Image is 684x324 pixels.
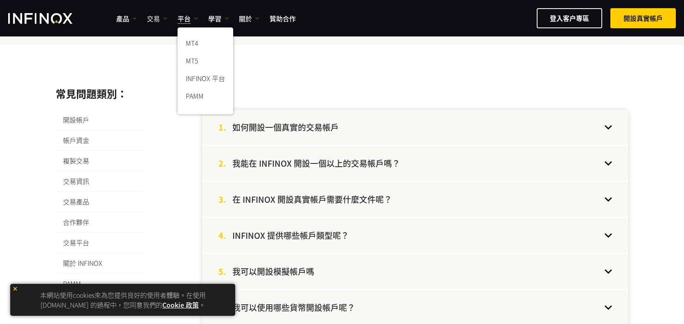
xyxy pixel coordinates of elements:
[218,194,232,204] span: 3.
[147,14,167,23] a: 交易
[178,88,233,106] a: PAMM
[232,302,355,313] h4: 我可以使用哪些貨幣開設帳戶呢？
[537,8,602,28] a: 登入客户專區
[56,109,144,130] span: 開設帳戶
[56,171,144,191] span: 交易資訊
[8,13,92,24] a: INFINOX Logo
[610,8,676,28] a: 開設真實帳戶
[232,230,349,240] h4: INFINOX 提供哪些帳戶類型呢？
[208,14,229,23] a: 學習
[178,14,198,23] a: 平台
[178,71,233,88] a: INFINOX 平台
[178,36,233,53] a: MT4
[116,14,137,23] a: 產品
[56,191,144,212] span: 交易產品
[56,253,144,273] span: 關於 INFINOX
[56,150,144,171] span: 複製交易
[56,273,144,294] span: PAMM
[56,86,628,102] p: 常見問題類別：
[162,300,199,310] a: Cookie 政策
[178,53,233,71] a: MT5
[56,232,144,253] span: 交易平台
[56,130,144,150] span: 帳戶資金
[218,122,232,132] span: 1.
[232,158,400,168] h4: 我能在 INFINOX 開設一個以上的交易帳戶嗎？
[232,122,339,132] h4: 如何開設一個真實的交易帳戶
[14,288,231,312] p: 本網站使用cookies來為您提供良好的使用者體驗。在使用 [DOMAIN_NAME] 的過程中，您同意我們的 。
[232,194,392,204] h4: 在 INFINOX 開設真實帳戶需要什麼文件呢？
[270,14,296,23] a: 贊助合作
[218,158,232,168] span: 2.
[12,286,18,292] img: yellow close icon
[218,266,232,276] span: 5.
[218,230,232,240] span: 4.
[56,212,144,232] span: 合作夥伴
[239,14,259,23] a: 關於
[232,266,314,276] h4: 我可以開設模擬帳戶嗎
